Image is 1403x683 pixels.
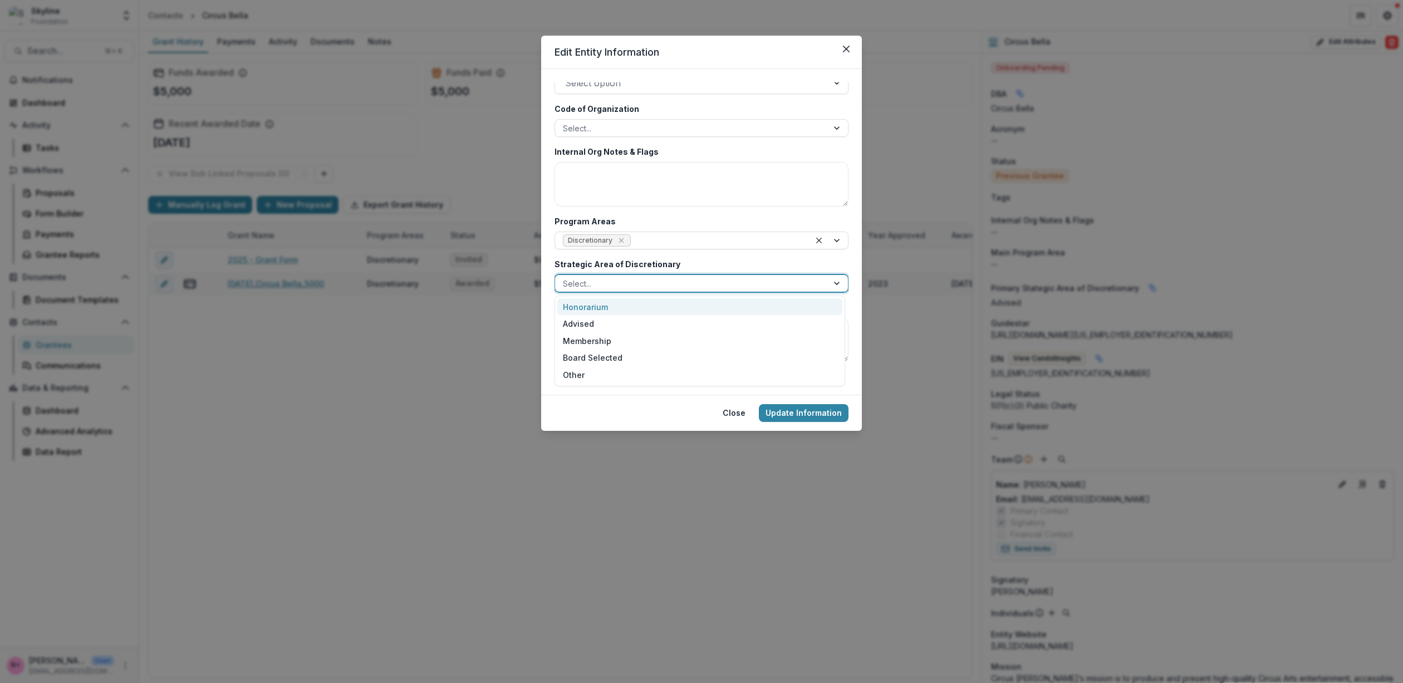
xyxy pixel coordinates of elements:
div: Clear selected options [812,234,826,247]
button: Close [716,404,752,422]
button: Update Information [759,404,848,422]
button: Close [837,40,855,58]
div: Board Selected [557,350,842,367]
header: Edit Entity Information [541,36,862,69]
label: Strategic Area of Discretionary [555,258,842,270]
label: Code of Organization [555,103,842,115]
div: Honorarium [557,298,842,316]
div: Other [557,366,842,384]
div: Advised [557,315,842,332]
label: Program Areas [555,215,842,227]
div: Membership [557,332,842,350]
div: Remove Discretionary [616,235,627,246]
span: Discretionary [568,237,612,244]
label: Internal Org Notes & Flags [555,146,842,158]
